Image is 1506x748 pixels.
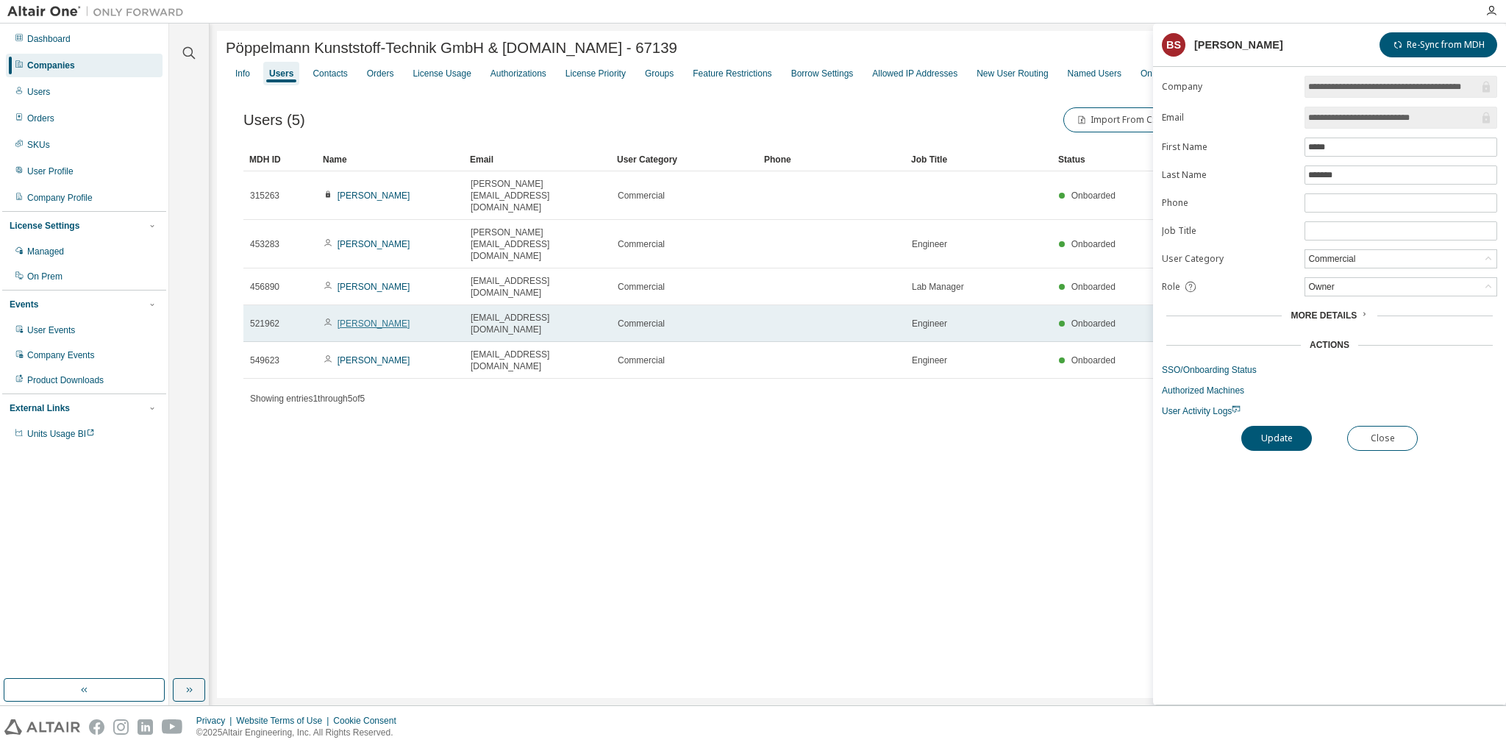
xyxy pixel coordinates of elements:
img: altair_logo.svg [4,719,80,735]
span: Onboarded [1071,190,1116,201]
div: Authorizations [490,68,546,79]
span: Commercial [618,238,665,250]
label: Job Title [1162,225,1296,237]
span: 315263 [250,190,279,202]
div: Users [269,68,293,79]
div: On Prem [27,271,63,282]
div: Actions [1310,339,1349,351]
div: Commercial [1305,250,1496,268]
div: User Category [617,148,752,171]
a: [PERSON_NAME] [338,239,410,249]
span: Commercial [618,318,665,330]
div: Groups [645,68,674,79]
div: Status [1058,148,1384,171]
a: [PERSON_NAME] [338,318,410,329]
p: © 2025 Altair Engineering, Inc. All Rights Reserved. [196,727,405,739]
div: MDH ID [249,148,311,171]
img: youtube.svg [162,719,183,735]
div: Commercial [1306,251,1357,267]
span: 453283 [250,238,279,250]
a: Authorized Machines [1162,385,1497,396]
div: Privacy [196,715,236,727]
div: Named Users [1068,68,1121,79]
span: Commercial [618,281,665,293]
div: Owner [1305,278,1496,296]
div: Borrow Settings [791,68,854,79]
a: [PERSON_NAME] [338,355,410,366]
span: Engineer [912,355,947,366]
a: [PERSON_NAME] [338,190,410,201]
button: Import From CSV [1063,107,1175,132]
div: User Events [27,324,75,336]
div: Info [235,68,250,79]
div: Owner [1306,279,1336,295]
label: Company [1162,81,1296,93]
span: Pöppelmann Kunststoff-Technik GmbH & [DOMAIN_NAME] - 67139 [226,40,677,57]
label: First Name [1162,141,1296,153]
div: User Profile [27,165,74,177]
span: Onboarded [1071,318,1116,329]
div: Managed [27,246,64,257]
a: SSO/Onboarding Status [1162,364,1497,376]
span: Units Usage BI [27,429,95,439]
span: Engineer [912,238,947,250]
img: facebook.svg [89,719,104,735]
div: Company Events [27,349,94,361]
span: User Activity Logs [1162,406,1241,416]
div: External Links [10,402,70,414]
div: BS [1162,33,1185,57]
span: Onboarded [1071,355,1116,366]
span: [PERSON_NAME][EMAIL_ADDRESS][DOMAIN_NAME] [471,178,604,213]
span: Engineer [912,318,947,330]
label: Last Name [1162,169,1296,181]
button: Close [1347,426,1418,451]
span: [EMAIL_ADDRESS][DOMAIN_NAME] [471,312,604,335]
img: linkedin.svg [138,719,153,735]
span: Commercial [618,355,665,366]
div: Allowed IP Addresses [872,68,957,79]
div: Companies [27,60,75,71]
div: Users [27,86,50,98]
span: 521962 [250,318,279,330]
div: Website Terms of Use [236,715,333,727]
div: License Settings [10,220,79,232]
div: Orders [367,68,394,79]
div: License Usage [413,68,471,79]
div: On Prem [1141,68,1176,79]
div: Contacts [313,68,347,79]
span: More Details [1291,310,1357,321]
label: User Category [1162,253,1296,265]
div: Phone [764,148,899,171]
div: Events [10,299,38,310]
img: Altair One [7,4,191,19]
span: [PERSON_NAME][EMAIL_ADDRESS][DOMAIN_NAME] [471,227,604,262]
img: instagram.svg [113,719,129,735]
span: [EMAIL_ADDRESS][DOMAIN_NAME] [471,275,604,299]
div: Orders [27,113,54,124]
span: Users (5) [243,112,305,129]
label: Email [1162,112,1296,124]
div: Email [470,148,605,171]
div: Feature Restrictions [693,68,771,79]
div: Dashboard [27,33,71,45]
div: Name [323,148,458,171]
div: Cookie Consent [333,715,404,727]
span: Lab Manager [912,281,964,293]
div: New User Routing [977,68,1048,79]
div: Company Profile [27,192,93,204]
div: Job Title [911,148,1046,171]
span: 456890 [250,281,279,293]
div: License Priority [565,68,626,79]
span: Role [1162,281,1180,293]
span: Onboarded [1071,282,1116,292]
span: 549623 [250,355,279,366]
a: [PERSON_NAME] [338,282,410,292]
span: Showing entries 1 through 5 of 5 [250,393,365,404]
button: Re-Sync from MDH [1380,32,1497,57]
span: Commercial [618,190,665,202]
div: SKUs [27,139,50,151]
label: Phone [1162,197,1296,209]
span: [EMAIL_ADDRESS][DOMAIN_NAME] [471,349,604,372]
div: Product Downloads [27,374,104,386]
span: Onboarded [1071,239,1116,249]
